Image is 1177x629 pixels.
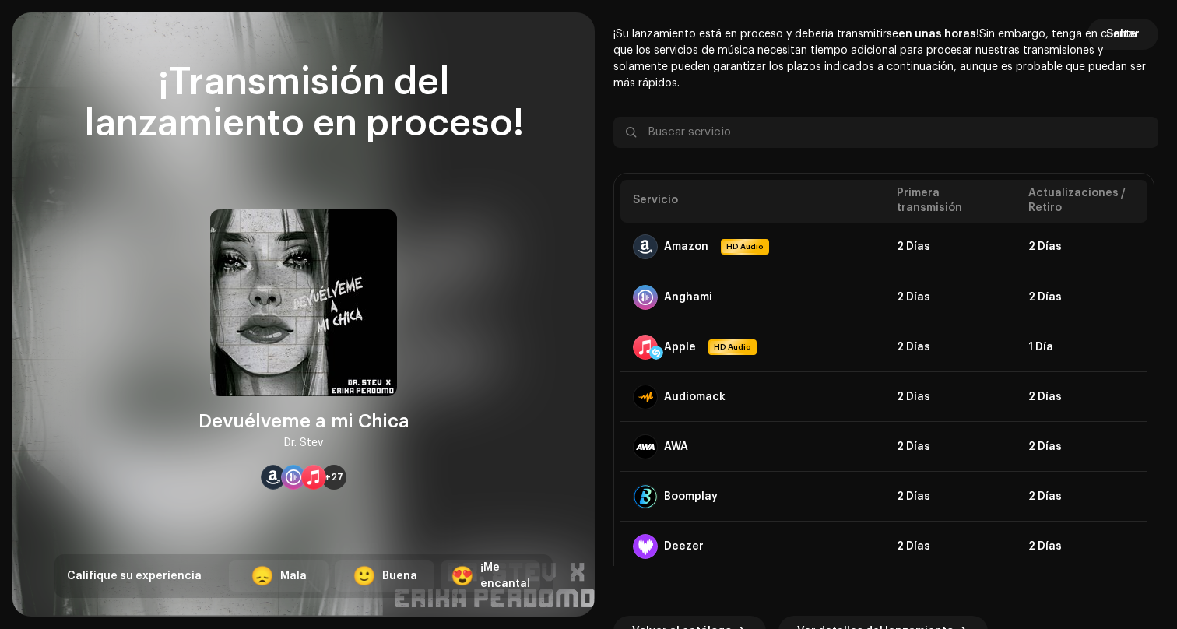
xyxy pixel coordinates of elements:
td: 2 Días [884,223,1016,272]
span: Saltar [1106,19,1140,50]
div: AWA [664,441,688,453]
th: Servicio [620,180,884,223]
input: Buscar servicio [613,117,1158,148]
div: ¡Me encanta! [480,560,530,592]
td: 2 Días [1016,522,1147,571]
td: 2 Días [884,472,1016,522]
img: 9a9c4d5c-84a6-4e9a-98a5-aecc7beeb592 [210,209,397,396]
span: HD Audio [710,341,755,353]
td: 2 Días [884,272,1016,322]
td: 2 Días [1016,272,1147,322]
div: Mala [280,568,307,585]
span: Califique su experiencia [67,571,202,582]
button: Saltar [1087,19,1158,50]
div: 😍 [451,567,474,585]
td: 2 Días [884,372,1016,422]
td: 2 Días [884,322,1016,372]
div: Boomplay [664,490,718,503]
td: 2 Días [884,522,1016,571]
div: 🙂 [353,567,376,585]
td: 2 Días [1016,223,1147,272]
td: 2 Días [1016,422,1147,472]
span: +27 [325,471,343,483]
div: Deezer [664,540,704,553]
div: Devuélveme a mi Chica [199,409,409,434]
p: ¡Su lanzamiento está en proceso y debería transmitirse Sin embargo, tenga en cuenta que los servi... [613,26,1158,92]
div: Audiomack [664,391,726,403]
td: 2 Días [884,422,1016,472]
div: Dr. Stev [284,434,323,452]
div: Anghami [664,291,712,304]
td: 1 Día [1016,322,1147,372]
th: Primera transmisión [884,180,1016,223]
td: 2 Días [1016,372,1147,422]
td: 2 Días [1016,472,1147,522]
th: Actualizaciones / Retiro [1016,180,1147,223]
span: HD Audio [722,241,768,253]
div: Apple [664,341,696,353]
div: Amazon [664,241,708,253]
div: ¡Transmisión del lanzamiento en proceso! [54,62,553,145]
div: 😞 [251,567,274,585]
b: en unas horas! [898,29,979,40]
div: Buena [382,568,417,585]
